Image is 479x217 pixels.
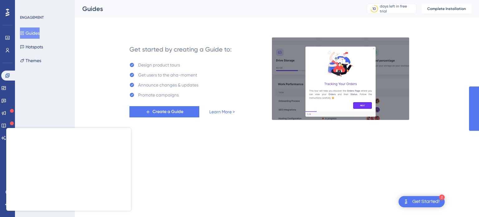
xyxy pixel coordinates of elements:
[6,128,131,211] iframe: UserGuiding Survey
[412,198,440,205] div: Get Started!
[272,37,409,120] img: 21a29cd0e06a8f1d91b8bced9f6e1c06.gif
[439,195,445,200] div: 2
[138,81,198,89] div: Announce changes & updates
[129,106,199,117] button: Create a Guide
[138,91,179,99] div: Promote campaigns
[138,61,180,69] div: Design product tours
[402,198,410,205] img: launcher-image-alternative-text
[372,6,376,11] div: 10
[129,45,232,54] div: Get started by creating a Guide to:
[399,196,445,207] div: Open Get Started! checklist, remaining modules: 2
[20,41,43,52] button: Hotspots
[152,108,183,116] span: Create a Guide
[427,6,466,11] span: Complete Installation
[20,27,40,39] button: Guides
[453,192,472,211] iframe: UserGuiding AI Assistant Launcher
[380,4,414,14] div: days left in free trial
[82,4,351,13] div: Guides
[20,15,44,20] div: ENGAGEMENT
[138,71,197,79] div: Get users to the aha-moment
[20,55,41,66] button: Themes
[422,4,472,14] button: Complete Installation
[209,108,235,116] a: Learn More >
